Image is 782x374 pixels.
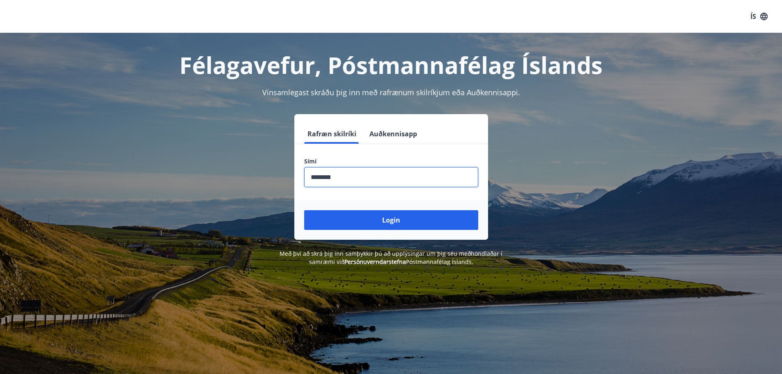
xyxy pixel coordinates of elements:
[105,49,677,80] h1: Félagavefur, Póstmannafélag Íslands
[366,124,420,144] button: Auðkennisapp
[304,124,360,144] button: Rafræn skilríki
[262,87,520,97] span: Vinsamlegast skráðu þig inn með rafrænum skilríkjum eða Auðkennisappi.
[304,157,478,165] label: Sími
[280,250,502,266] span: Með því að skrá þig inn samþykkir þú að upplýsingar um þig séu meðhöndlaðar í samræmi við Póstman...
[344,258,406,266] a: Persónuverndarstefna
[746,9,772,24] button: ÍS
[304,210,478,230] button: Login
